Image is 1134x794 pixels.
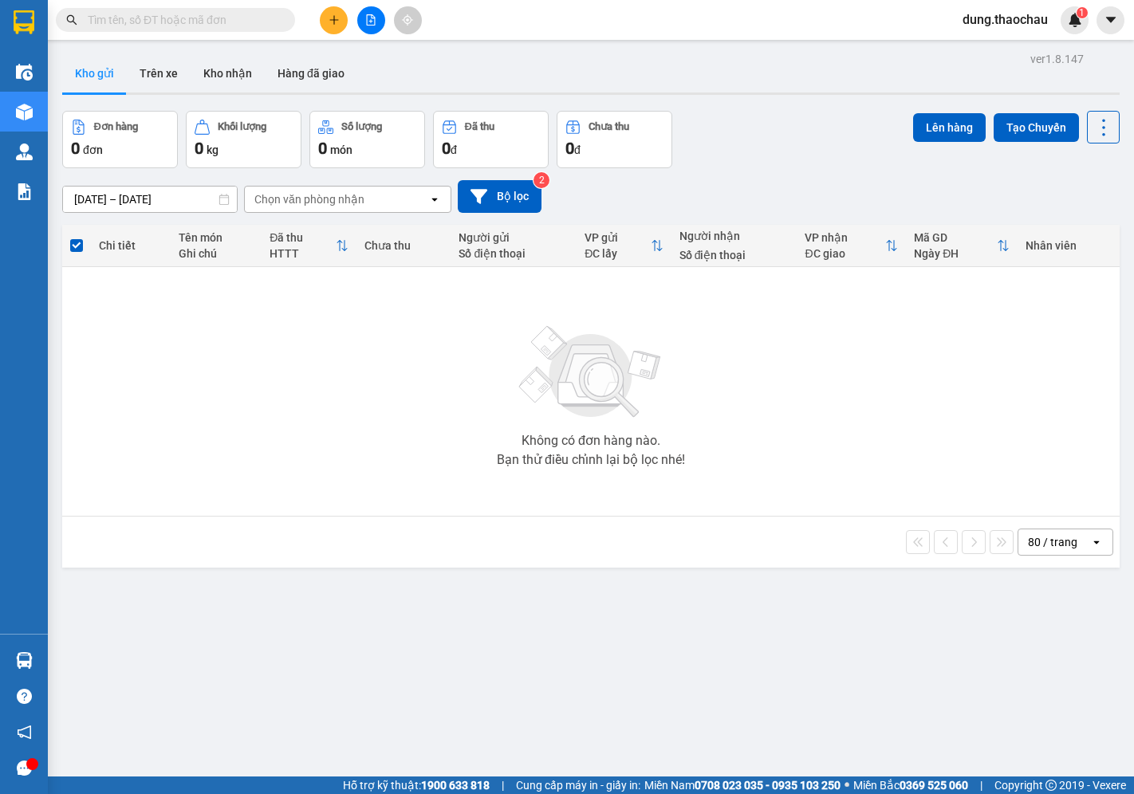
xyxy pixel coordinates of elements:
[679,249,789,261] div: Số điện thoại
[428,193,441,206] svg: open
[980,776,982,794] span: |
[805,231,885,244] div: VP nhận
[17,689,32,704] span: question-circle
[365,14,376,26] span: file-add
[1045,780,1057,791] span: copyright
[565,139,574,158] span: 0
[357,6,385,34] button: file-add
[442,139,451,158] span: 0
[1077,7,1088,18] sup: 1
[679,230,789,242] div: Người nhận
[994,113,1079,142] button: Tạo Chuyến
[511,316,671,428] img: svg+xml;base64,PHN2ZyBjbGFzcz0ibGlzdC1wbHVnX19zdmciIHhtbG5zPSJodHRwOi8vd3d3LnczLm9yZy8yMDAwL3N2Zy...
[502,776,504,794] span: |
[465,121,494,132] div: Đã thu
[62,111,178,168] button: Đơn hàng0đơn
[695,779,841,792] strong: 0708 023 035 - 0935 103 250
[270,247,336,260] div: HTTT
[341,121,382,132] div: Số lượng
[394,6,422,34] button: aim
[186,111,301,168] button: Khối lượng0kg
[797,225,906,267] th: Toggle SortBy
[458,180,541,213] button: Bộ lọc
[497,454,685,466] div: Bạn thử điều chỉnh lại bộ lọc nhé!
[1097,6,1124,34] button: caret-down
[16,64,33,81] img: warehouse-icon
[574,143,581,156] span: đ
[557,111,672,168] button: Chưa thu0đ
[88,11,276,29] input: Tìm tên, số ĐT hoặc mã đơn
[71,139,80,158] span: 0
[950,10,1061,29] span: dung.thaochau
[318,139,327,158] span: 0
[906,225,1018,267] th: Toggle SortBy
[585,247,651,260] div: ĐC lấy
[16,143,33,160] img: warehouse-icon
[17,761,32,776] span: message
[914,247,997,260] div: Ngày ĐH
[1030,50,1084,68] div: ver 1.8.147
[179,231,254,244] div: Tên món
[262,225,356,267] th: Toggle SortBy
[191,54,265,92] button: Kho nhận
[845,782,849,788] span: ⚪️
[127,54,191,92] button: Trên xe
[516,776,640,794] span: Cung cấp máy in - giấy in:
[1079,7,1085,18] span: 1
[265,54,357,92] button: Hàng đã giao
[14,10,34,34] img: logo-vxr
[309,111,425,168] button: Số lượng0món
[421,779,490,792] strong: 1900 633 818
[320,6,348,34] button: plus
[99,239,163,252] div: Chi tiết
[644,776,841,794] span: Miền Nam
[522,434,660,447] div: Không có đơn hàng nào.
[577,225,671,267] th: Toggle SortBy
[195,139,203,158] span: 0
[207,143,219,156] span: kg
[94,121,138,132] div: Đơn hàng
[66,14,77,26] span: search
[254,191,364,207] div: Chọn văn phòng nhận
[17,725,32,740] span: notification
[913,113,986,142] button: Lên hàng
[451,143,457,156] span: đ
[343,776,490,794] span: Hỗ trợ kỹ thuật:
[900,779,968,792] strong: 0369 525 060
[83,143,103,156] span: đơn
[805,247,885,260] div: ĐC giao
[179,247,254,260] div: Ghi chú
[1104,13,1118,27] span: caret-down
[914,231,997,244] div: Mã GD
[16,652,33,669] img: warehouse-icon
[1090,536,1103,548] svg: open
[63,187,237,212] input: Select a date range.
[1068,13,1082,27] img: icon-new-feature
[270,231,336,244] div: Đã thu
[364,239,443,252] div: Chưa thu
[433,111,549,168] button: Đã thu0đ
[853,776,968,794] span: Miền Bắc
[330,143,352,156] span: món
[402,14,413,26] span: aim
[534,172,549,188] sup: 2
[459,231,569,244] div: Người gửi
[1028,534,1077,550] div: 80 / trang
[1026,239,1112,252] div: Nhân viên
[62,54,127,92] button: Kho gửi
[329,14,340,26] span: plus
[16,104,33,120] img: warehouse-icon
[16,183,33,200] img: solution-icon
[585,231,651,244] div: VP gửi
[459,247,569,260] div: Số điện thoại
[218,121,266,132] div: Khối lượng
[589,121,629,132] div: Chưa thu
